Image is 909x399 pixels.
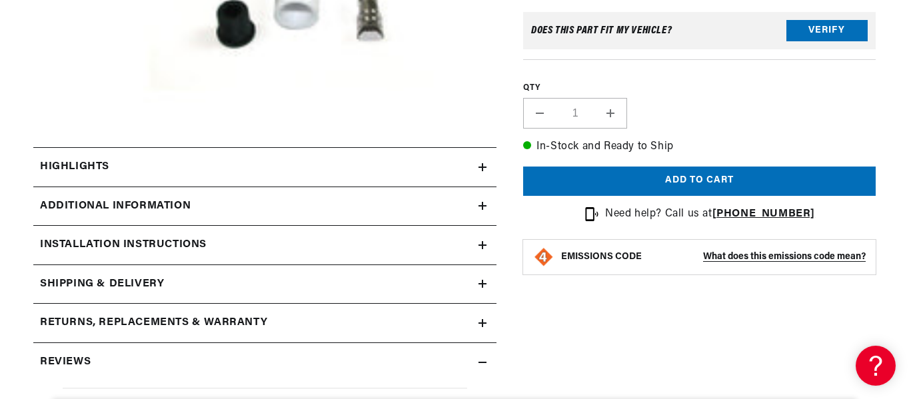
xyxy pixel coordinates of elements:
[33,265,496,304] summary: Shipping & Delivery
[33,343,496,382] summary: Reviews
[33,304,496,342] summary: Returns, Replacements & Warranty
[561,252,642,262] strong: EMISSIONS CODE
[523,83,876,94] label: QTY
[533,246,554,268] img: Emissions code
[531,25,672,36] div: Does This part fit My vehicle?
[523,139,876,156] p: In-Stock and Ready to Ship
[712,208,815,219] a: [PHONE_NUMBER]
[40,198,191,215] h2: Additional Information
[786,20,868,41] button: Verify
[703,252,866,262] strong: What does this emissions code mean?
[40,236,207,254] h2: Installation instructions
[40,159,109,176] h2: Highlights
[33,187,496,226] summary: Additional Information
[561,251,866,263] button: EMISSIONS CODEWhat does this emissions code mean?
[523,167,876,197] button: Add to cart
[40,276,164,293] h2: Shipping & Delivery
[40,354,91,371] h2: Reviews
[605,206,815,223] p: Need help? Call us at
[33,226,496,264] summary: Installation instructions
[40,314,267,332] h2: Returns, Replacements & Warranty
[33,148,496,187] summary: Highlights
